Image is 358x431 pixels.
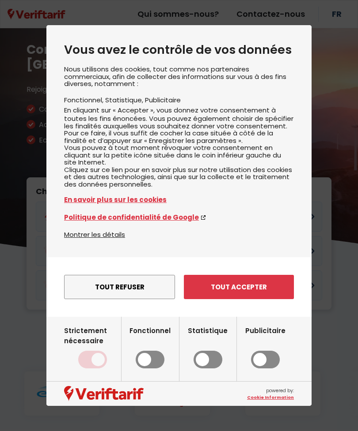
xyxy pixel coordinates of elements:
[247,387,294,401] span: powered by:
[64,229,125,240] button: Montrer les détails
[64,386,144,401] img: logo
[64,195,294,205] a: En savoir plus sur les cookies
[64,212,294,222] a: Politique de confidentialité de Google
[64,326,121,369] label: Strictement nécessaire
[188,326,228,369] label: Statistique
[105,95,145,105] li: Statistique
[64,275,175,299] button: Tout refuser
[64,95,105,105] li: Fonctionnel
[64,66,294,229] div: Nous utilisons des cookies, tout comme nos partenaires commerciaux, afin de collecter des informa...
[247,394,294,401] a: Cookie Information
[46,257,312,317] div: menu
[145,95,181,105] li: Publicitaire
[184,275,294,299] button: Tout accepter
[64,43,294,57] h2: Vous avez le contrôle de vos données
[245,326,286,369] label: Publicitaire
[129,326,171,369] label: Fonctionnel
